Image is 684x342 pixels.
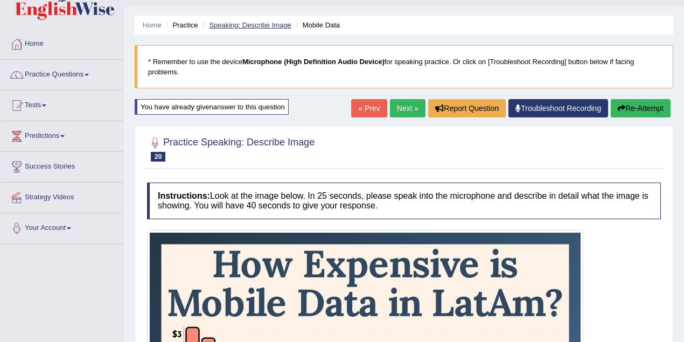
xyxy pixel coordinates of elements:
button: Re-Attempt [611,99,671,117]
blockquote: * Remember to use the device for speaking practice. Or click on [Troubleshoot Recording] button b... [135,45,673,88]
h2: Practice Speaking: Describe Image [147,135,315,162]
li: Practice [163,20,198,30]
a: Success Stories [1,152,123,179]
a: Your Account [1,213,123,240]
a: Troubleshoot Recording [508,99,608,117]
a: Home [1,29,123,56]
a: Tests [1,90,123,117]
b: Microphone (High Definition Audio Device) [242,58,385,66]
button: Report Question [428,99,506,117]
span: 20 [151,152,165,162]
b: Instructions: [158,191,210,200]
a: Home [143,21,162,29]
h4: Look at the image below. In 25 seconds, please speak into the microphone and describe in detail w... [147,183,661,219]
div: You have already given answer to this question [135,99,289,115]
a: Practice Questions [1,60,123,87]
a: Strategy Videos [1,183,123,210]
a: « Prev [351,99,387,117]
li: Mobile Data [293,20,340,30]
a: Speaking: Describe Image [209,21,291,29]
a: Next » [390,99,425,117]
a: Predictions [1,121,123,148]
